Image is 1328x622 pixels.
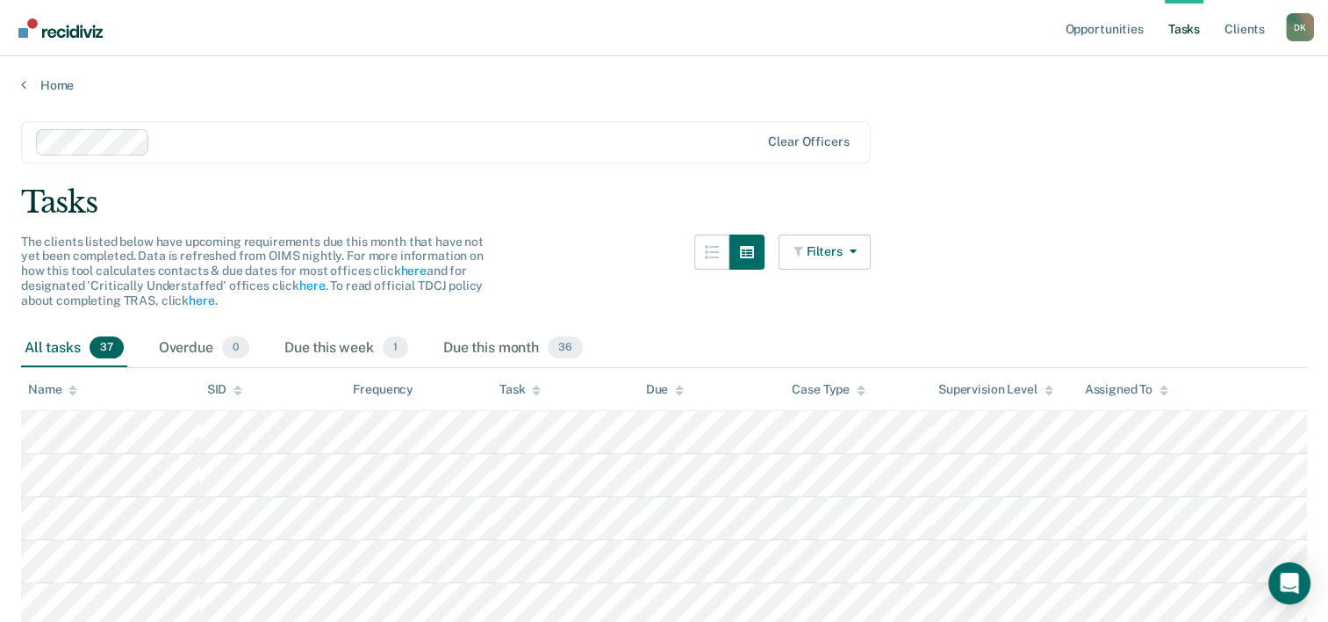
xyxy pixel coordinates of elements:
[938,382,1053,397] div: Supervision Level
[21,184,1307,221] div: Tasks
[189,293,214,307] a: here
[21,235,484,307] span: The clients listed below have upcoming requirements due this month that have not yet been complet...
[1286,13,1314,41] div: D K
[222,336,249,359] span: 0
[383,336,408,359] span: 1
[779,235,872,270] button: Filters
[299,278,325,293] a: here
[1286,13,1314,41] button: Profile dropdown button
[400,264,426,278] a: here
[353,382,413,397] div: Frequency
[499,382,541,397] div: Task
[18,18,103,38] img: Recidiviz
[1085,382,1168,397] div: Assigned To
[281,329,412,368] div: Due this week1
[646,382,685,397] div: Due
[21,329,127,368] div: All tasks37
[440,329,586,368] div: Due this month36
[28,382,77,397] div: Name
[90,336,124,359] span: 37
[792,382,865,397] div: Case Type
[1268,562,1310,604] div: Open Intercom Messenger
[548,336,583,359] span: 36
[155,329,253,368] div: Overdue0
[207,382,243,397] div: SID
[21,77,1307,93] a: Home
[768,134,849,149] div: Clear officers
